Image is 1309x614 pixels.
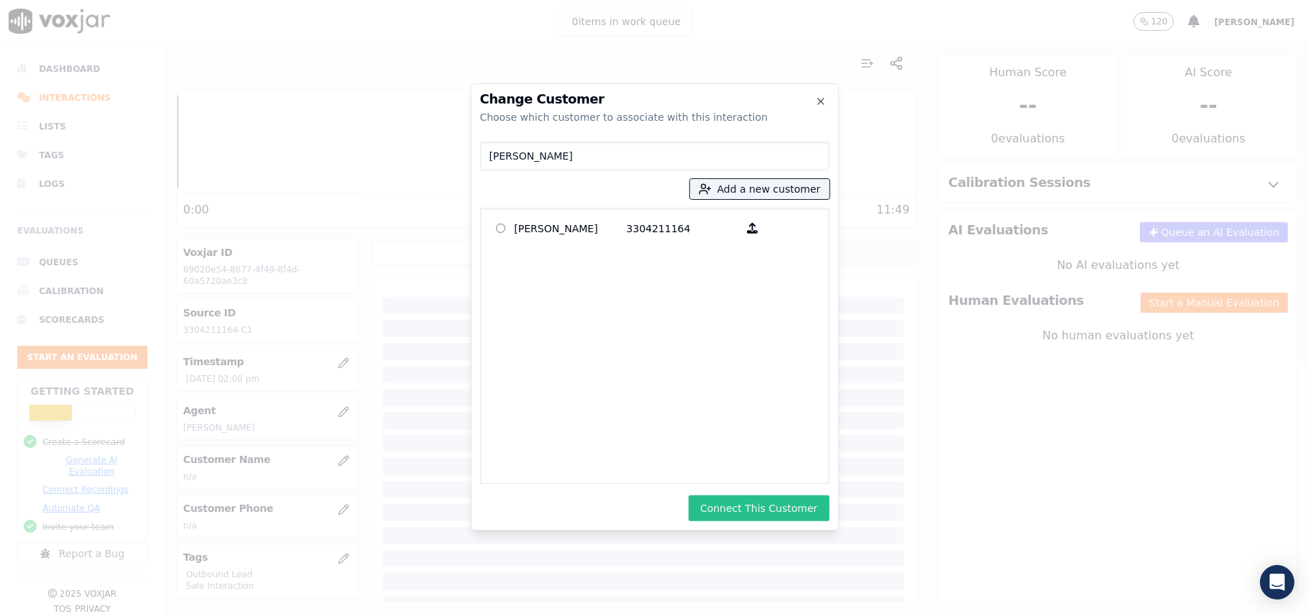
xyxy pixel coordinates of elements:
[739,217,767,239] button: [PERSON_NAME] 3304211164
[480,142,830,170] input: Search Customers
[496,224,505,233] input: [PERSON_NAME] 3304211164
[1260,565,1295,600] div: Open Intercom Messenger
[689,495,829,521] button: Connect This Customer
[627,217,739,239] p: 3304211164
[480,110,830,124] div: Choose which customer to associate with this interaction
[480,93,830,106] h2: Change Customer
[515,217,627,239] p: [PERSON_NAME]
[690,179,830,199] button: Add a new customer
